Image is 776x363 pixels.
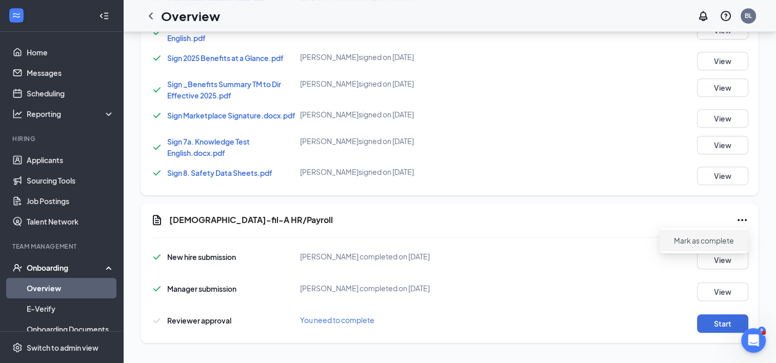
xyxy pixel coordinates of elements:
div: Onboarding [27,263,106,273]
span: [PERSON_NAME] completed on [DATE] [300,284,430,293]
div: Reporting [27,109,115,119]
svg: Settings [12,342,23,353]
svg: Document [151,214,163,226]
button: View [697,283,748,301]
button: View [697,78,748,97]
a: Scheduling [27,83,114,104]
a: Sign 8. Safety Data Sheets.pdf [167,168,272,177]
span: Mark as complete [674,235,734,246]
div: Hiring [12,134,112,143]
button: View [697,52,748,70]
button: Start [697,314,748,333]
a: Applicants [27,150,114,170]
svg: ChevronLeft [145,10,157,22]
a: Talent Network [27,211,114,232]
div: Team Management [12,242,112,251]
div: BL [745,11,752,20]
a: Sourcing Tools [27,170,114,191]
svg: Ellipses [736,214,748,226]
button: View [697,251,748,269]
a: Messages [27,63,114,83]
button: Mark as complete [666,232,742,249]
button: View [697,136,748,154]
div: [PERSON_NAME] signed on [DATE] [300,136,499,146]
span: New hire submission [167,252,236,261]
svg: UserCheck [12,263,23,273]
svg: QuestionInfo [720,10,732,22]
span: [PERSON_NAME] completed on [DATE] [300,252,430,261]
div: [PERSON_NAME] signed on [DATE] [300,167,499,177]
a: E-Verify [27,298,114,319]
svg: WorkstreamLogo [11,10,22,21]
div: [PERSON_NAME] signed on [DATE] [300,78,499,89]
a: Sign _Benefits Summary TM to Dir Effective 2025.pdf [167,79,281,100]
svg: Checkmark [151,52,163,64]
svg: Checkmark [151,109,163,122]
a: Home [27,42,114,63]
svg: Checkmark [151,26,163,38]
span: Manager submission [167,284,236,293]
svg: Checkmark [151,314,163,327]
h1: Overview [161,7,220,25]
a: Sign Marketplace Signature.docx.pdf [167,111,295,120]
a: Overview [27,278,114,298]
iframe: Intercom live chat [741,328,766,353]
a: Job Postings [27,191,114,211]
a: Sign 2025 Benefits at a Glance.pdf [167,53,284,63]
svg: Checkmark [151,283,163,295]
svg: Collapse [99,11,109,21]
svg: Notifications [697,10,709,22]
div: Switch to admin view [27,342,98,353]
span: Reviewer approval [167,316,231,325]
div: 8 [758,327,766,335]
a: Sign 7a. Knowledge Test English.docx.pdf [167,137,250,157]
svg: Checkmark [151,84,163,96]
h5: [DEMOGRAPHIC_DATA]-fil-A HR/Payroll [169,214,333,226]
svg: Checkmark [151,141,163,153]
svg: Checkmark [151,167,163,179]
svg: Checkmark [151,251,163,263]
button: View [697,167,748,185]
button: View [697,109,748,128]
a: Onboarding Documents [27,319,114,339]
div: [PERSON_NAME] signed on [DATE] [300,109,499,119]
div: [PERSON_NAME] signed on [DATE] [300,52,499,62]
svg: Analysis [12,109,23,119]
span: You need to complete [300,315,374,325]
